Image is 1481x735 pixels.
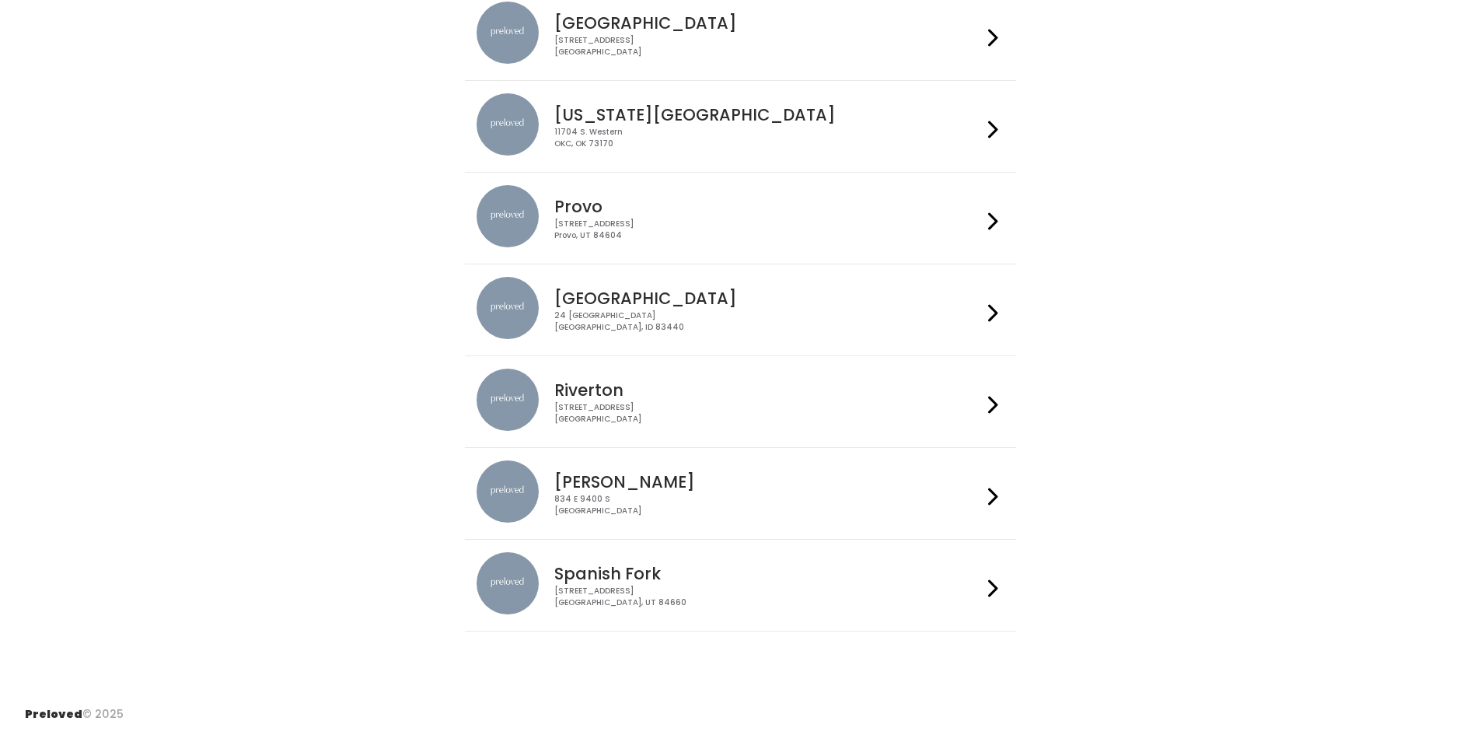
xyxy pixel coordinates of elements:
img: preloved location [477,185,539,247]
h4: [GEOGRAPHIC_DATA] [554,289,982,307]
div: 834 E 9400 S [GEOGRAPHIC_DATA] [554,494,982,516]
img: preloved location [477,93,539,156]
img: preloved location [477,552,539,614]
img: preloved location [477,460,539,523]
img: preloved location [477,2,539,64]
a: preloved location [GEOGRAPHIC_DATA] [STREET_ADDRESS][GEOGRAPHIC_DATA] [477,2,1004,68]
img: preloved location [477,277,539,339]
a: preloved location Riverton [STREET_ADDRESS][GEOGRAPHIC_DATA] [477,369,1004,435]
div: [STREET_ADDRESS] Provo, UT 84604 [554,219,982,241]
h4: Provo [554,198,982,215]
a: preloved location Spanish Fork [STREET_ADDRESS][GEOGRAPHIC_DATA], UT 84660 [477,552,1004,618]
div: © 2025 [25,694,124,723]
h4: Spanish Fork [554,565,982,583]
a: preloved location Provo [STREET_ADDRESS]Provo, UT 84604 [477,185,1004,251]
a: preloved location [GEOGRAPHIC_DATA] 24 [GEOGRAPHIC_DATA][GEOGRAPHIC_DATA], ID 83440 [477,277,1004,343]
h4: [PERSON_NAME] [554,473,982,491]
h4: [US_STATE][GEOGRAPHIC_DATA] [554,106,982,124]
a: preloved location [US_STATE][GEOGRAPHIC_DATA] 11704 S. WesternOKC, OK 73170 [477,93,1004,159]
div: [STREET_ADDRESS] [GEOGRAPHIC_DATA], UT 84660 [554,586,982,608]
h4: Riverton [554,381,982,399]
div: [STREET_ADDRESS] [GEOGRAPHIC_DATA] [554,402,982,425]
span: Preloved [25,706,82,722]
img: preloved location [477,369,539,431]
div: 24 [GEOGRAPHIC_DATA] [GEOGRAPHIC_DATA], ID 83440 [554,310,982,333]
a: preloved location [PERSON_NAME] 834 E 9400 S[GEOGRAPHIC_DATA] [477,460,1004,527]
div: [STREET_ADDRESS] [GEOGRAPHIC_DATA] [554,35,982,58]
div: 11704 S. Western OKC, OK 73170 [554,127,982,149]
h4: [GEOGRAPHIC_DATA] [554,14,982,32]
